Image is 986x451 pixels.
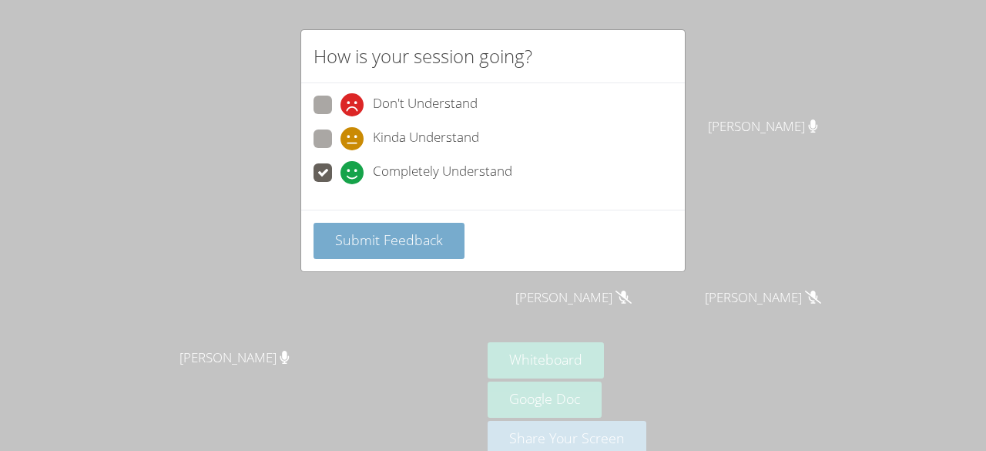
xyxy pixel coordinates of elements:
span: Submit Feedback [335,231,443,249]
h2: How is your session going? [314,42,532,70]
button: Submit Feedback [314,223,464,259]
span: Kinda Understand [373,127,479,150]
span: Completely Understand [373,161,512,184]
span: Don't Understand [373,93,478,116]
